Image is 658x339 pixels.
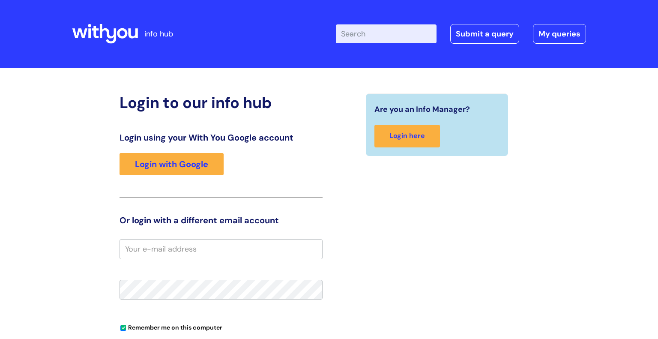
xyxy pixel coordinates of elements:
input: Remember me on this computer [120,325,126,331]
h3: Login using your With You Google account [120,132,323,143]
input: Your e-mail address [120,239,323,259]
h2: Login to our info hub [120,93,323,112]
a: Submit a query [450,24,519,44]
a: Login with Google [120,153,224,175]
div: You can uncheck this option if you're logging in from a shared device [120,320,323,334]
p: info hub [144,27,173,41]
label: Remember me on this computer [120,322,222,331]
input: Search [336,24,437,43]
a: My queries [533,24,586,44]
a: Login here [374,125,440,147]
span: Are you an Info Manager? [374,102,470,116]
h3: Or login with a different email account [120,215,323,225]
